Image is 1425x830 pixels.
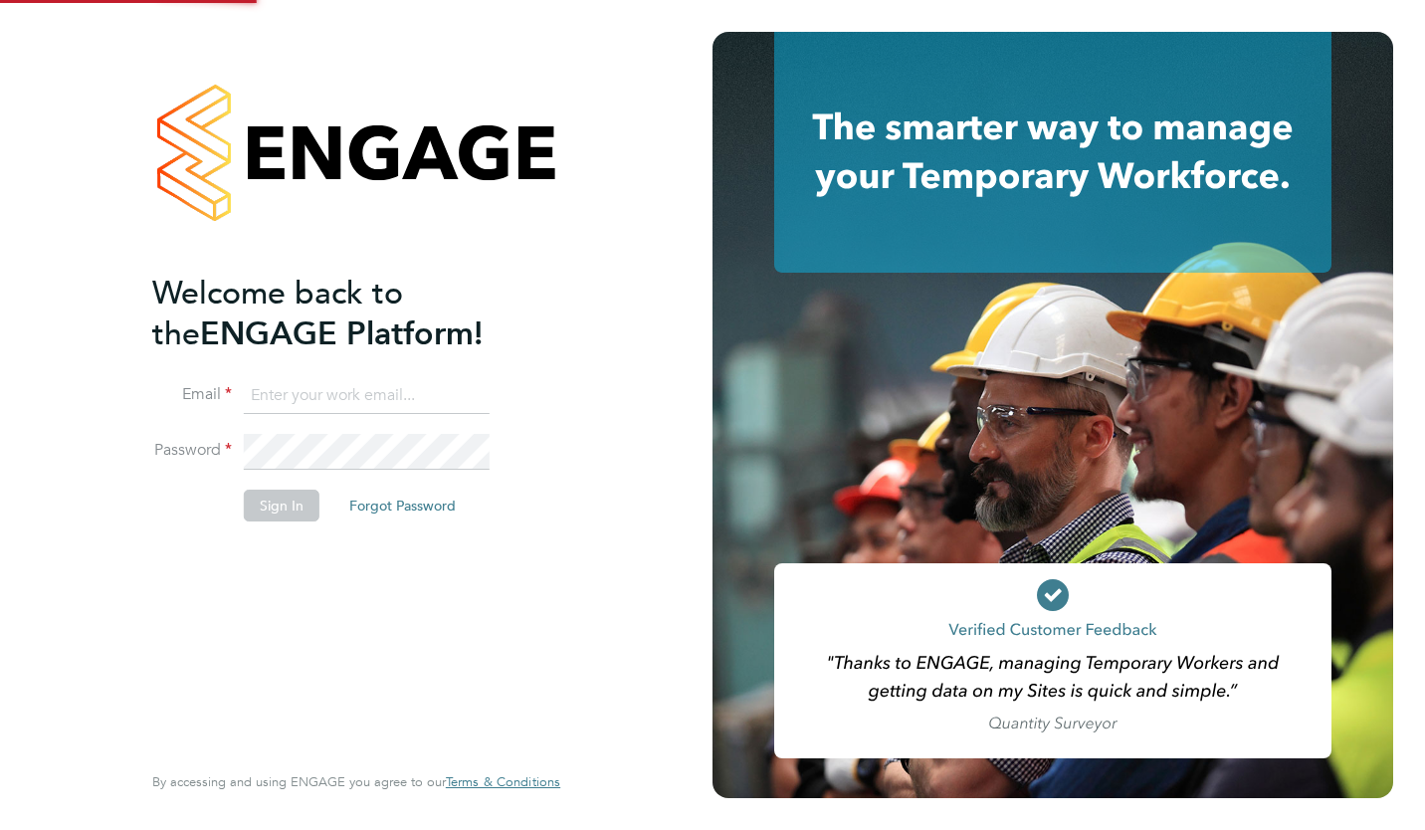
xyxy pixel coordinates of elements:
[333,490,472,521] button: Forgot Password
[446,774,560,790] a: Terms & Conditions
[152,274,403,353] span: Welcome back to the
[152,384,232,405] label: Email
[244,378,490,414] input: Enter your work email...
[152,273,540,354] h2: ENGAGE Platform!
[152,440,232,461] label: Password
[152,773,560,790] span: By accessing and using ENGAGE you agree to our
[244,490,319,521] button: Sign In
[446,773,560,790] span: Terms & Conditions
